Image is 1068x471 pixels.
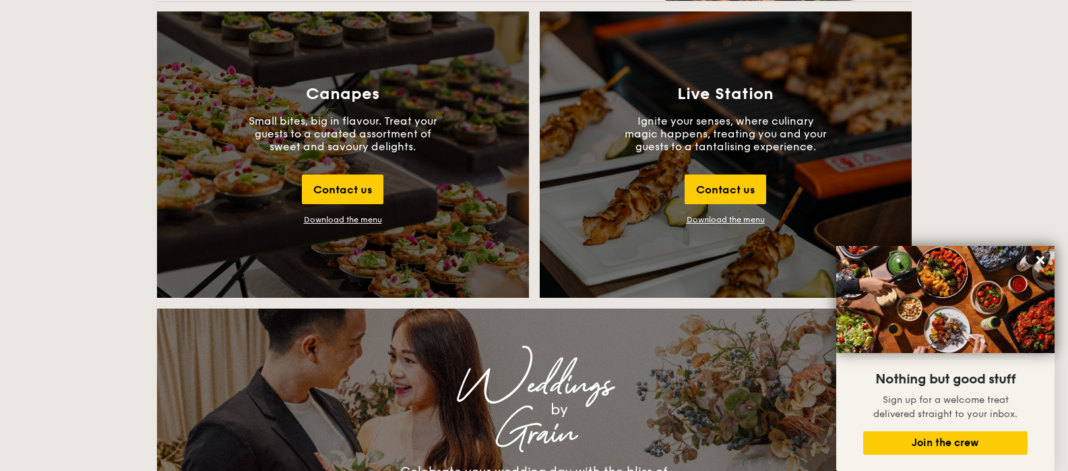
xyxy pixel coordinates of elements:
div: Download the menu [304,215,382,224]
button: Close [1030,249,1051,271]
span: Nothing but good stuff [875,371,1015,387]
p: Small bites, big in flavour. Treat your guests to a curated assortment of sweet and savoury delig... [242,115,444,153]
span: Sign up for a welcome treat delivered straight to your inbox. [873,394,1017,420]
div: Contact us [685,175,766,204]
img: DSC07876-Edit02-Large.jpeg [836,246,1055,353]
a: Download the menu [687,215,765,224]
div: Contact us [302,175,383,204]
div: Grain [276,422,793,446]
h3: Live Station [677,85,774,104]
div: by [325,398,793,422]
div: Weddings [276,373,793,398]
button: Join the crew [863,431,1028,455]
h3: Canapes [306,85,379,104]
p: Ignite your senses, where culinary magic happens, treating you and your guests to a tantalising e... [625,115,827,153]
